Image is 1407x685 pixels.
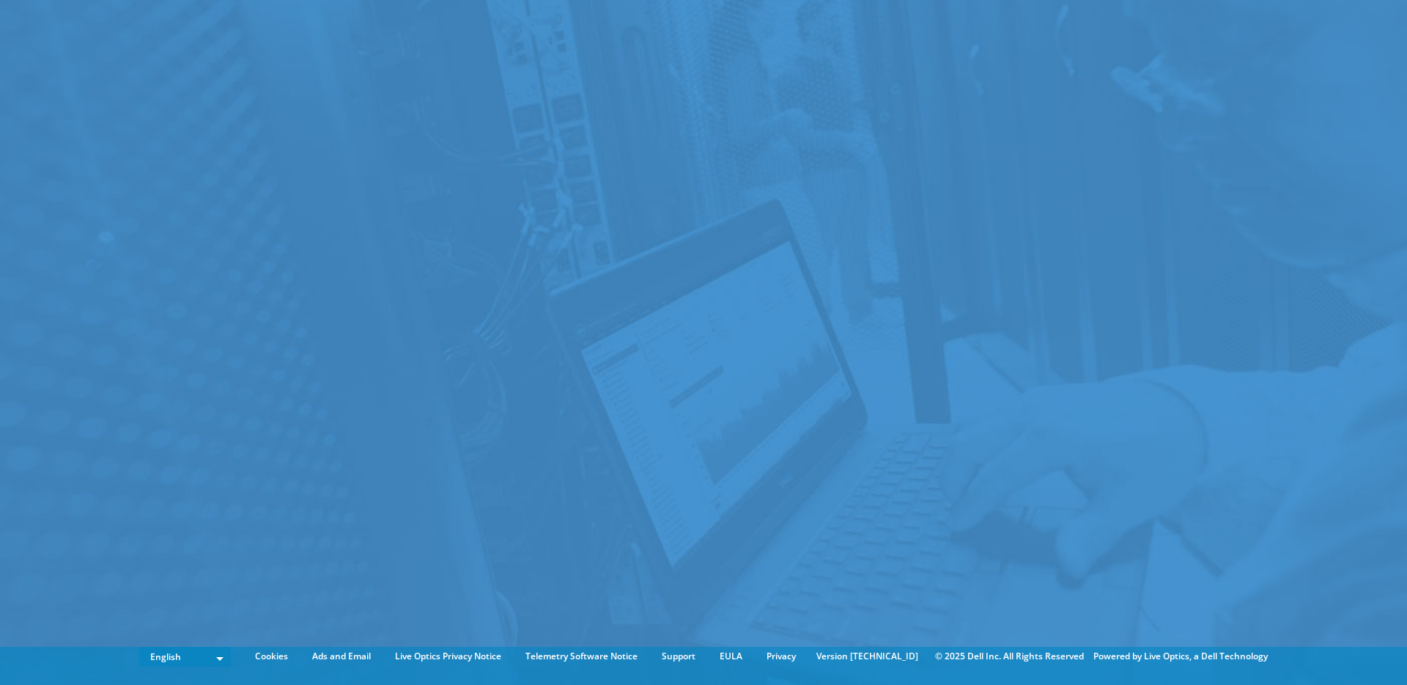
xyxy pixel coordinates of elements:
[756,648,807,664] a: Privacy
[301,648,382,664] a: Ads and Email
[244,648,299,664] a: Cookies
[651,648,706,664] a: Support
[709,648,753,664] a: EULA
[514,648,649,664] a: Telemetry Software Notice
[809,648,926,664] li: Version [TECHNICAL_ID]
[928,648,1091,664] li: © 2025 Dell Inc. All Rights Reserved
[1093,648,1268,664] li: Powered by Live Optics, a Dell Technology
[384,648,512,664] a: Live Optics Privacy Notice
